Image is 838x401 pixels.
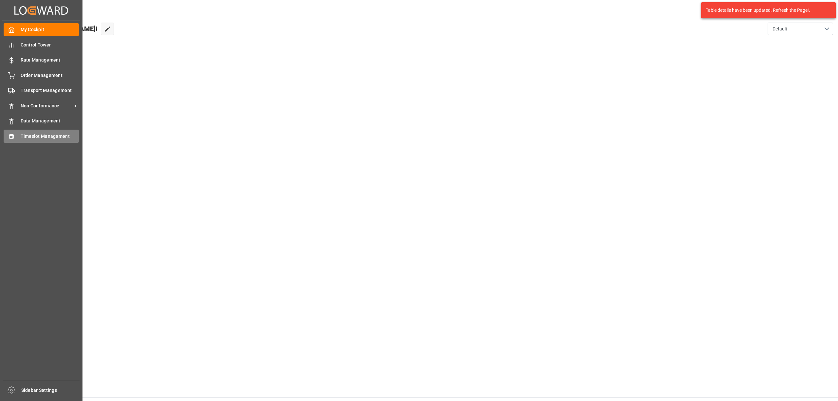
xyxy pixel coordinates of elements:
a: Rate Management [4,54,79,66]
a: Transport Management [4,84,79,97]
span: Order Management [21,72,79,79]
span: Control Tower [21,42,79,48]
button: open menu [768,23,833,35]
a: Timeslot Management [4,130,79,142]
a: My Cockpit [4,23,79,36]
span: Sidebar Settings [21,387,80,394]
span: Non Conformance [21,102,72,109]
span: My Cockpit [21,26,79,33]
a: Order Management [4,69,79,82]
span: Transport Management [21,87,79,94]
span: Default [773,26,787,32]
div: Table details have been updated. Refresh the Page!. [706,7,826,14]
span: Rate Management [21,57,79,64]
span: Timeslot Management [21,133,79,140]
a: Data Management [4,115,79,127]
span: Data Management [21,118,79,124]
a: Control Tower [4,38,79,51]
